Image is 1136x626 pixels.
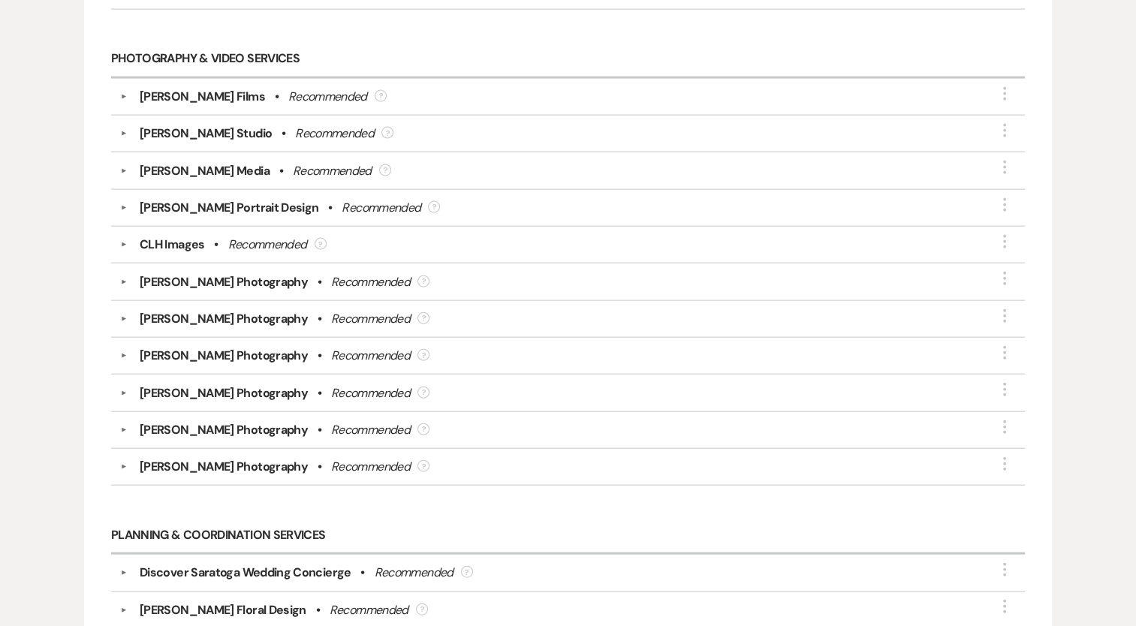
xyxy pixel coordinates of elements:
[282,125,285,143] b: •
[111,41,1025,79] h6: Photography & Video Services
[330,601,408,619] div: Recommended
[115,569,133,576] button: ▼
[417,275,429,287] div: ?
[115,390,133,397] button: ▼
[416,603,428,615] div: ?
[417,387,429,399] div: ?
[375,564,453,582] div: Recommended
[228,236,307,254] div: Recommended
[140,162,270,180] div: [PERSON_NAME] Media
[140,236,205,254] div: CLH Images
[331,310,410,328] div: Recommended
[417,460,429,472] div: ?
[140,421,308,439] div: [PERSON_NAME] Photography
[318,421,321,439] b: •
[293,162,372,180] div: Recommended
[315,238,327,250] div: ?
[288,88,367,106] div: Recommended
[140,273,308,291] div: [PERSON_NAME] Photography
[461,566,473,578] div: ?
[111,517,1025,555] h6: Planning & Coordination Services
[140,310,308,328] div: [PERSON_NAME] Photography
[295,125,374,143] div: Recommended
[115,352,133,360] button: ▼
[214,236,218,254] b: •
[417,349,429,361] div: ?
[115,278,133,286] button: ▼
[381,127,393,139] div: ?
[115,130,133,137] button: ▼
[115,606,133,614] button: ▼
[115,241,133,248] button: ▼
[360,564,364,582] b: •
[279,162,283,180] b: •
[318,310,321,328] b: •
[115,167,133,175] button: ▼
[375,90,387,102] div: ?
[331,421,410,439] div: Recommended
[115,315,133,323] button: ▼
[331,347,410,365] div: Recommended
[379,164,391,176] div: ?
[328,199,332,217] b: •
[417,423,429,435] div: ?
[115,204,133,212] button: ▼
[318,384,321,402] b: •
[318,347,321,365] b: •
[140,564,351,582] div: Discover Saratoga Wedding Concierge
[115,93,133,101] button: ▼
[342,199,420,217] div: Recommended
[331,458,410,476] div: Recommended
[275,88,279,106] b: •
[140,347,308,365] div: [PERSON_NAME] Photography
[140,125,272,143] div: [PERSON_NAME] Studio
[140,199,318,217] div: [PERSON_NAME] Portrait Design
[417,312,429,324] div: ?
[318,273,321,291] b: •
[331,273,410,291] div: Recommended
[331,384,410,402] div: Recommended
[316,601,320,619] b: •
[140,458,308,476] div: [PERSON_NAME] Photography
[318,458,321,476] b: •
[428,201,440,213] div: ?
[115,426,133,434] button: ▼
[140,88,265,106] div: [PERSON_NAME] Films
[115,463,133,471] button: ▼
[140,384,308,402] div: [PERSON_NAME] Photography
[140,601,306,619] div: [PERSON_NAME] Floral Design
